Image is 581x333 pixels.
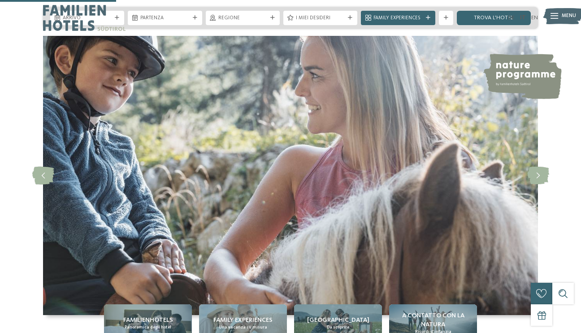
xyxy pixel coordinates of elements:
[393,311,473,329] span: A contatto con la natura
[125,324,171,330] span: Panoramica degli hotel
[483,54,562,99] img: nature programme by Familienhotels Südtirol
[123,316,173,324] span: Familienhotels
[43,36,538,315] img: Family hotel Alto Adige: the happy family places!
[562,13,576,20] span: Menu
[520,15,526,21] a: IT
[213,316,273,324] span: Family experiences
[327,324,349,330] span: Da scoprire
[219,324,267,330] span: Una vacanza su misura
[508,15,515,21] a: DE
[307,316,369,324] span: [GEOGRAPHIC_DATA]
[531,15,538,21] a: EN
